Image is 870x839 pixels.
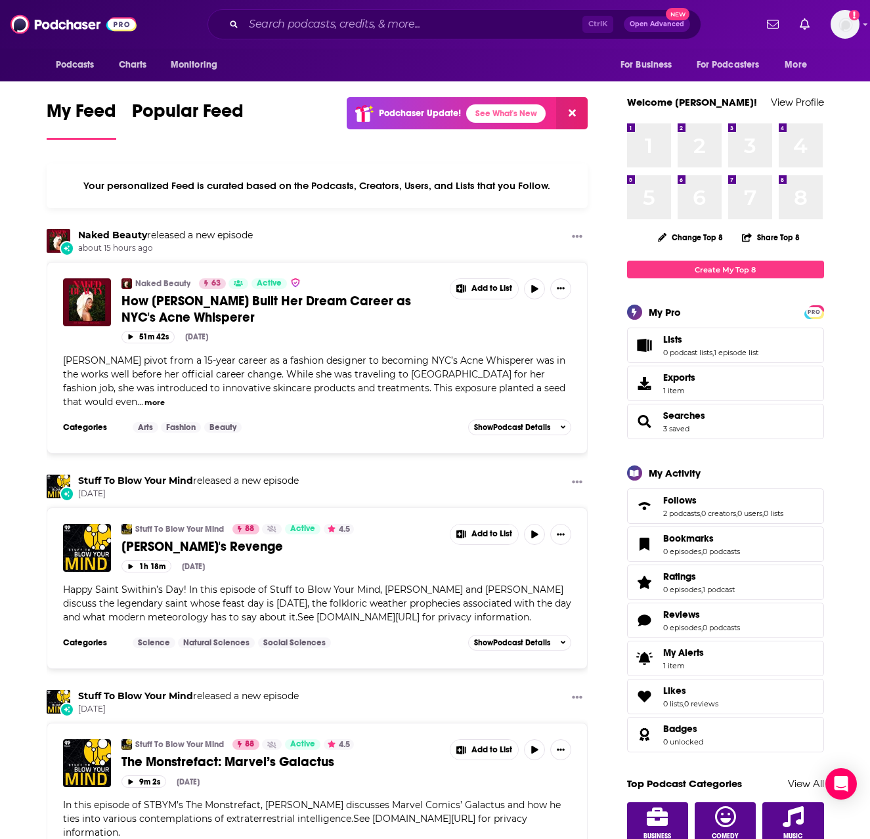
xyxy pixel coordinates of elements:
[471,284,512,293] span: Add to List
[63,799,561,838] span: In this episode of STBYM’s The Monstrefact, [PERSON_NAME] discusses Marvel Comics’ Galactus and h...
[849,10,859,20] svg: Add a profile image
[47,53,112,77] button: open menu
[110,53,155,77] a: Charts
[550,524,571,545] button: Show More Button
[632,725,658,744] a: Badges
[663,623,701,632] a: 0 episodes
[663,609,740,620] a: Reviews
[627,366,824,401] a: Exports
[627,527,824,562] span: Bookmarks
[121,278,132,289] a: Naked Beauty
[831,10,859,39] img: User Profile
[649,467,701,479] div: My Activity
[663,685,686,697] span: Likes
[627,328,824,363] span: Lists
[701,623,703,632] span: ,
[47,475,70,498] img: Stuff To Blow Your Mind
[762,13,784,35] a: Show notifications dropdown
[471,529,512,539] span: Add to List
[379,108,461,119] p: Podchaser Update!
[121,538,441,555] a: [PERSON_NAME]'s Revenge
[324,739,354,750] button: 4.5
[245,738,254,751] span: 88
[244,14,582,35] input: Search podcasts, credits, & more...
[63,524,111,572] img: Saint Swithin's Revenge
[701,547,703,556] span: ,
[121,775,166,788] button: 9m 2s
[474,638,550,647] span: Show Podcast Details
[663,685,718,697] a: Likes
[775,53,823,77] button: open menu
[741,225,800,250] button: Share Top 8
[199,278,226,289] a: 63
[121,293,411,326] span: How [PERSON_NAME] Built Her Dream Career as NYC's Acne Whisperer
[144,397,165,408] button: more
[663,532,740,544] a: Bookmarks
[714,348,758,357] a: 1 episode list
[737,509,762,518] a: 0 users
[663,424,689,433] a: 3 saved
[132,100,244,130] span: Popular Feed
[63,739,111,787] img: The Monstrefact: Marvel’s Galactus
[627,679,824,714] span: Likes
[650,229,731,246] button: Change Top 8
[663,585,701,594] a: 0 episodes
[121,293,441,326] a: How [PERSON_NAME] Built Her Dream Career as NYC's Acne Whisperer
[468,419,572,435] button: ShowPodcast Details
[703,547,740,556] a: 0 podcasts
[794,13,815,35] a: Show notifications dropdown
[663,547,701,556] a: 0 episodes
[663,386,695,395] span: 1 item
[550,739,571,760] button: Show More Button
[471,745,512,755] span: Add to List
[60,241,74,255] div: New Episode
[701,509,736,518] a: 0 creators
[11,12,137,37] img: Podchaser - Follow, Share and Rate Podcasts
[161,422,201,433] a: Fashion
[627,261,824,278] a: Create My Top 8
[63,355,565,408] span: [PERSON_NAME] pivot from a 15-year career as a fashion designer to becoming NYC’s Acne Whisperer ...
[63,422,122,433] h3: Categories
[627,488,824,524] span: Follows
[47,100,116,130] span: My Feed
[624,16,690,32] button: Open AdvancedNew
[550,278,571,299] button: Show More Button
[285,739,320,750] a: Active
[474,423,550,432] span: Show Podcast Details
[632,611,658,630] a: Reviews
[627,96,757,108] a: Welcome [PERSON_NAME]!
[119,56,147,74] span: Charts
[121,538,283,555] span: [PERSON_NAME]'s Revenge
[251,278,287,289] a: Active
[632,535,658,553] a: Bookmarks
[133,422,158,433] a: Arts
[121,739,132,750] a: Stuff To Blow Your Mind
[78,475,299,487] h3: released a new episode
[632,497,658,515] a: Follows
[78,229,147,241] a: Naked Beauty
[627,404,824,439] span: Searches
[135,739,224,750] a: Stuff To Blow Your Mind
[712,348,714,357] span: ,
[162,53,234,77] button: open menu
[785,56,807,74] span: More
[78,690,193,702] a: Stuff To Blow Your Mind
[177,777,200,786] div: [DATE]
[663,494,697,506] span: Follows
[78,475,193,486] a: Stuff To Blow Your Mind
[182,562,205,571] div: [DATE]
[663,333,682,345] span: Lists
[285,524,320,534] a: Active
[63,637,122,648] h3: Categories
[632,412,658,431] a: Searches
[663,723,697,735] span: Badges
[620,56,672,74] span: For Business
[63,584,571,623] span: Happy Saint Swithin’s Day! In this episode of Stuff to Blow Your Mind, [PERSON_NAME] and [PERSON_...
[703,623,740,632] a: 0 podcasts
[627,641,824,676] a: My Alerts
[567,475,588,491] button: Show More Button
[211,277,221,290] span: 63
